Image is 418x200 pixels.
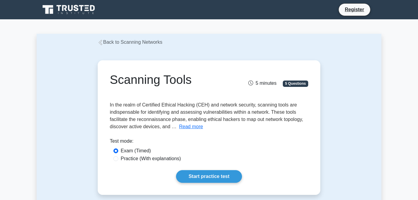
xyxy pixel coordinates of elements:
a: Start practice test [176,170,242,183]
div: Test mode: [110,138,308,147]
label: Practice (With explanations) [121,155,181,162]
label: Exam (Timed) [121,147,151,154]
span: 5 Questions [283,81,308,87]
a: Back to Scanning Networks [98,40,162,45]
a: Register [341,6,368,13]
h1: Scanning Tools [110,72,240,87]
span: 5 minutes [248,81,276,86]
span: In the realm of Certified Ethical Hacking (CEH) and network security, scanning tools are indispen... [110,102,303,129]
button: Read more [179,123,203,130]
